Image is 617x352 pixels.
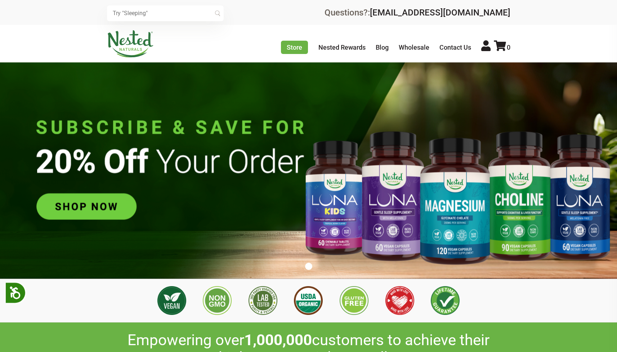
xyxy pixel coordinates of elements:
img: Non GMO [203,286,232,315]
a: Store [281,41,308,54]
img: Made with Love [385,286,414,315]
button: 1 of 1 [305,263,312,270]
img: Nested Naturals [107,30,154,58]
div: Questions?: [325,8,510,17]
img: USDA Organic [294,286,323,315]
a: Nested Rewards [318,44,366,51]
img: Lifetime Guarantee [431,286,460,315]
a: Wholesale [399,44,429,51]
a: [EMAIL_ADDRESS][DOMAIN_NAME] [370,8,510,18]
span: 1,000,000 [244,331,312,349]
a: Contact Us [439,44,471,51]
img: 3rd Party Lab Tested [249,286,277,315]
input: Try "Sleeping" [107,5,224,21]
span: 0 [507,44,510,51]
a: 0 [494,44,510,51]
a: Blog [376,44,389,51]
img: Gluten Free [340,286,368,315]
img: Vegan [157,286,186,315]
